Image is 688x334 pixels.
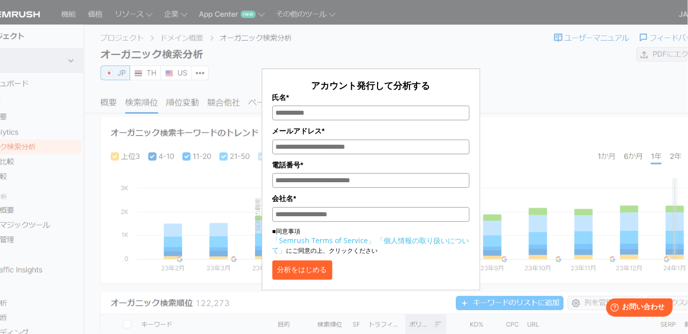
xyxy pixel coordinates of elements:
[272,260,332,280] button: 分析をはじめる
[272,236,470,255] a: 「個人情報の取り扱いについて」
[272,227,470,255] p: ■同意事項 にご同意の上、クリックください
[272,159,470,171] label: 電話番号*
[311,79,430,91] span: アカウント発行して分析する
[272,125,470,137] label: メールアドレス*
[598,294,677,323] iframe: Help widget launcher
[272,236,376,245] a: 「Semrush Terms of Service」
